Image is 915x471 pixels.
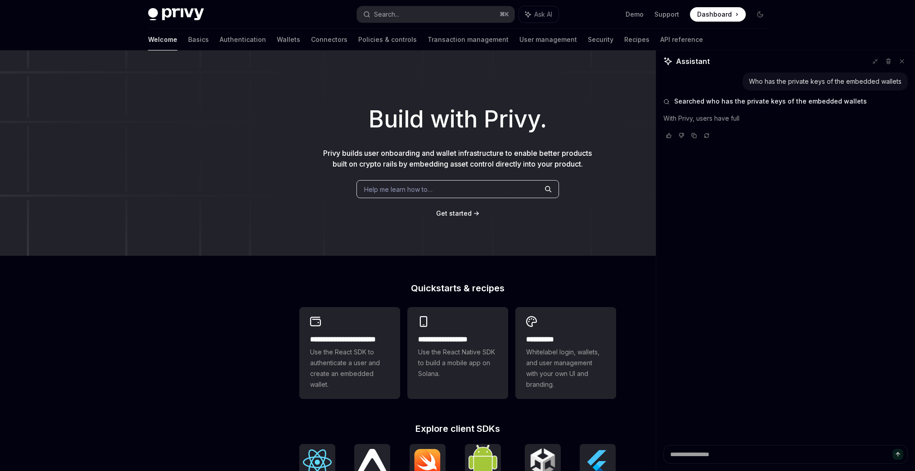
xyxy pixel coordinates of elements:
[500,11,509,18] span: ⌘ K
[654,10,679,19] a: Support
[519,6,559,23] button: Ask AI
[299,424,616,433] h2: Explore client SDKs
[519,29,577,50] a: User management
[626,10,644,19] a: Demo
[674,97,867,106] span: Searched who has the private keys of the embedded wallets
[690,7,746,22] a: Dashboard
[14,102,901,137] h1: Build with Privy.
[660,29,703,50] a: API reference
[588,29,613,50] a: Security
[436,209,472,217] span: Get started
[663,113,908,124] p: With Privy, users have full
[663,97,908,106] button: Searched who has the private keys of the embedded wallets
[526,347,605,390] span: Whitelabel login, wallets, and user management with your own UI and branding.
[374,9,399,20] div: Search...
[364,185,433,194] span: Help me learn how to…
[220,29,266,50] a: Authentication
[358,29,417,50] a: Policies & controls
[697,10,732,19] span: Dashboard
[407,307,508,399] a: **** **** **** ***Use the React Native SDK to build a mobile app on Solana.
[148,8,204,21] img: dark logo
[436,209,472,218] a: Get started
[624,29,649,50] a: Recipes
[428,29,509,50] a: Transaction management
[418,347,497,379] span: Use the React Native SDK to build a mobile app on Solana.
[311,29,347,50] a: Connectors
[534,10,552,19] span: Ask AI
[188,29,209,50] a: Basics
[749,77,901,86] div: Who has the private keys of the embedded wallets
[299,284,616,293] h2: Quickstarts & recipes
[323,149,592,168] span: Privy builds user onboarding and wallet infrastructure to enable better products built on crypto ...
[515,307,616,399] a: **** *****Whitelabel login, wallets, and user management with your own UI and branding.
[753,7,767,22] button: Toggle dark mode
[310,347,389,390] span: Use the React SDK to authenticate a user and create an embedded wallet.
[676,56,710,67] span: Assistant
[357,6,514,23] button: Search...⌘K
[277,29,300,50] a: Wallets
[148,29,177,50] a: Welcome
[892,449,903,460] button: Send message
